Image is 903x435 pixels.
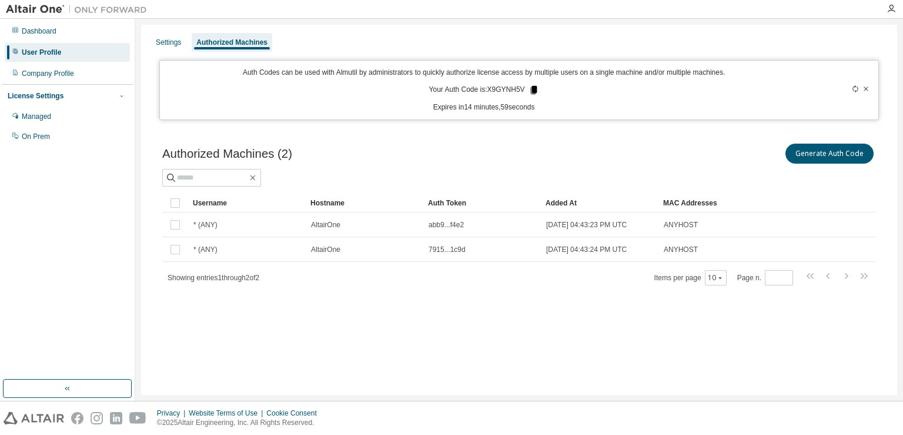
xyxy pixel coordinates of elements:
div: Dashboard [22,26,56,36]
div: On Prem [22,132,50,141]
img: youtube.svg [129,412,146,424]
div: Authorized Machines [196,38,267,47]
div: Website Terms of Use [189,409,266,418]
div: Added At [546,194,654,212]
span: * (ANY) [193,245,218,254]
p: Auth Codes can be used with Almutil by administrators to quickly authorize license access by mult... [167,68,801,78]
div: Cookie Consent [266,409,323,418]
div: Hostname [310,194,419,212]
img: altair_logo.svg [4,412,64,424]
div: Username [193,194,301,212]
span: Page n. [737,270,793,285]
span: [DATE] 04:43:24 PM UTC [546,245,627,254]
span: ANYHOST [664,245,698,254]
p: © 2025 Altair Engineering, Inc. All Rights Reserved. [157,418,324,428]
span: * (ANY) [193,220,218,230]
button: 10 [708,273,724,283]
div: User Profile [22,48,61,57]
img: linkedin.svg [110,412,122,424]
img: instagram.svg [91,412,103,424]
span: 7915...1c9d [429,245,466,254]
span: Showing entries 1 through 2 of 2 [168,274,259,282]
button: Generate Auth Code [785,144,874,164]
span: [DATE] 04:43:23 PM UTC [546,220,627,230]
div: MAC Addresses [663,194,752,212]
span: AltairOne [311,220,340,230]
div: Settings [156,38,181,47]
span: abb9...f4e2 [429,220,464,230]
span: Items per page [654,270,727,285]
div: Auth Token [428,194,536,212]
div: License Settings [8,91,63,101]
img: Altair One [6,4,153,15]
span: AltairOne [311,245,340,254]
div: Company Profile [22,69,74,78]
p: Expires in 14 minutes, 59 seconds [167,102,801,112]
span: Authorized Machines (2) [162,147,292,161]
div: Managed [22,112,51,121]
span: ANYHOST [664,220,698,230]
img: facebook.svg [71,412,83,424]
p: Your Auth Code is: X9GYNH5V [429,85,539,95]
div: Privacy [157,409,189,418]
